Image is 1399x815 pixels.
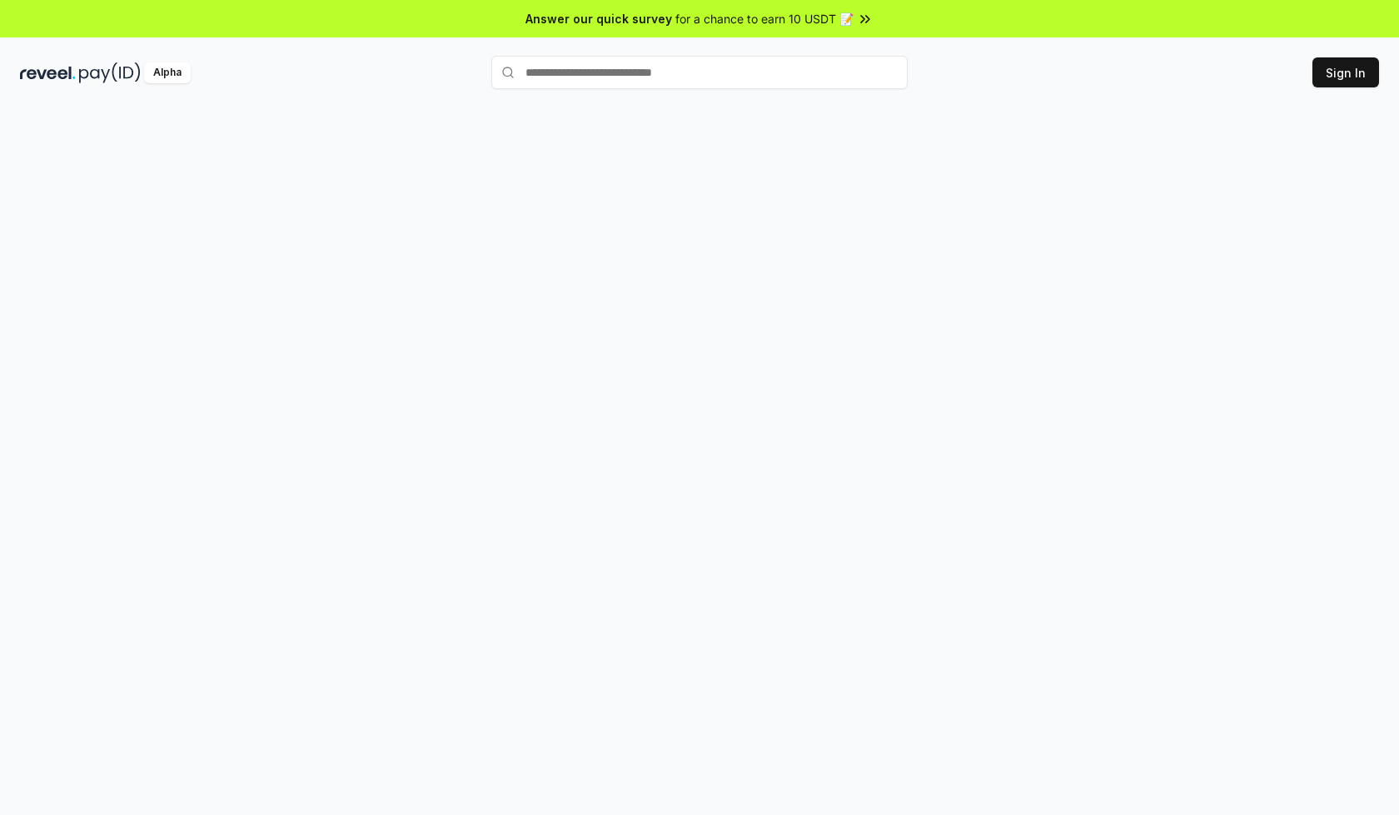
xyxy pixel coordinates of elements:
[20,62,76,83] img: reveel_dark
[525,10,672,27] span: Answer our quick survey
[1312,57,1379,87] button: Sign In
[675,10,854,27] span: for a chance to earn 10 USDT 📝
[79,62,141,83] img: pay_id
[144,62,191,83] div: Alpha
